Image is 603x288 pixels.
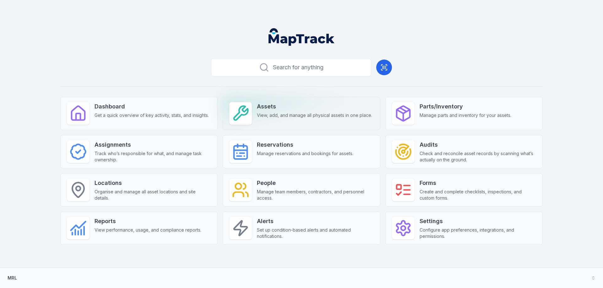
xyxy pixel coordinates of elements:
strong: Forms [420,179,536,187]
strong: Settings [420,217,536,226]
strong: Assets [257,102,372,111]
a: AuditsCheck and reconcile asset records by scanning what’s actually on the ground. [385,135,543,168]
a: Parts/InventoryManage parts and inventory for your assets. [385,97,543,130]
strong: Locations [95,179,211,187]
strong: MRL [8,275,17,280]
a: AlertsSet up condition-based alerts and automated notifications. [223,212,380,245]
span: Manage team members, contractors, and personnel access. [257,189,373,201]
span: Search for anything [273,63,323,72]
a: DashboardGet a quick overview of key activity, stats, and insights. [60,97,218,130]
strong: Dashboard [95,102,209,111]
a: AssetsView, add, and manage all physical assets in one place. [223,97,380,130]
strong: Parts/Inventory [420,102,511,111]
a: ReservationsManage reservations and bookings for assets. [223,135,380,168]
a: LocationsOrganise and manage all asset locations and site details. [60,173,218,207]
strong: Assignments [95,140,211,149]
span: Set up condition-based alerts and automated notifications. [257,227,373,239]
strong: People [257,179,373,187]
a: FormsCreate and complete checklists, inspections, and custom forms. [385,173,543,207]
strong: Alerts [257,217,373,226]
a: AssignmentsTrack who’s responsible for what, and manage task ownership. [60,135,218,168]
nav: Global [258,28,345,46]
span: Organise and manage all asset locations and site details. [95,189,211,201]
a: PeopleManage team members, contractors, and personnel access. [223,173,380,207]
span: Track who’s responsible for what, and manage task ownership. [95,150,211,163]
button: Search for anything [211,58,371,76]
span: Configure app preferences, integrations, and permissions. [420,227,536,239]
span: View performance, usage, and compliance reports. [95,227,201,233]
span: Create and complete checklists, inspections, and custom forms. [420,189,536,201]
span: Check and reconcile asset records by scanning what’s actually on the ground. [420,150,536,163]
strong: Reports [95,217,201,226]
a: ReportsView performance, usage, and compliance reports. [60,212,218,245]
span: Get a quick overview of key activity, stats, and insights. [95,112,209,118]
span: Manage parts and inventory for your assets. [420,112,511,118]
span: Manage reservations and bookings for assets. [257,150,353,157]
strong: Reservations [257,140,353,149]
strong: Audits [420,140,536,149]
a: SettingsConfigure app preferences, integrations, and permissions. [385,212,543,245]
span: View, add, and manage all physical assets in one place. [257,112,372,118]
